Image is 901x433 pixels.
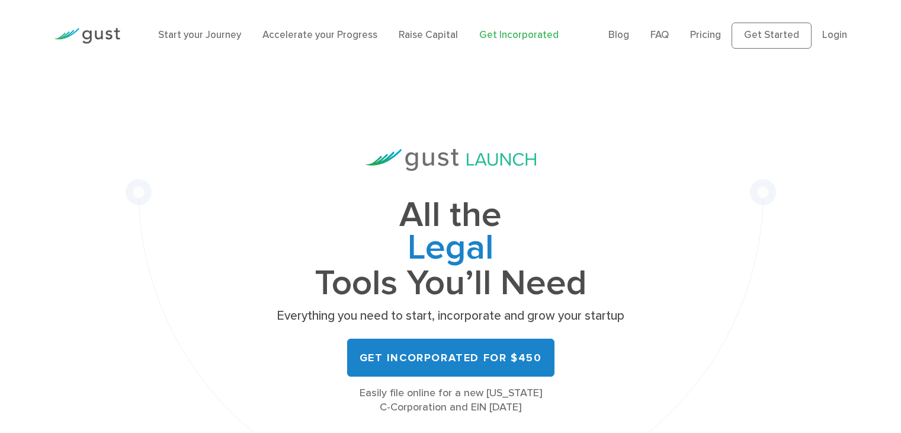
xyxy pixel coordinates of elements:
[54,28,120,44] img: Gust Logo
[732,23,812,49] a: Get Started
[273,199,629,300] h1: All the Tools You’ll Need
[650,29,669,41] a: FAQ
[273,232,629,268] span: Legal
[262,29,377,41] a: Accelerate your Progress
[608,29,629,41] a: Blog
[822,29,847,41] a: Login
[347,339,554,377] a: Get Incorporated for $450
[479,29,559,41] a: Get Incorporated
[273,308,629,324] p: Everything you need to start, incorporate and grow your startup
[399,29,458,41] a: Raise Capital
[365,149,536,171] img: Gust Launch Logo
[158,29,241,41] a: Start your Journey
[273,386,629,415] div: Easily file online for a new [US_STATE] C-Corporation and EIN [DATE]
[690,29,721,41] a: Pricing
